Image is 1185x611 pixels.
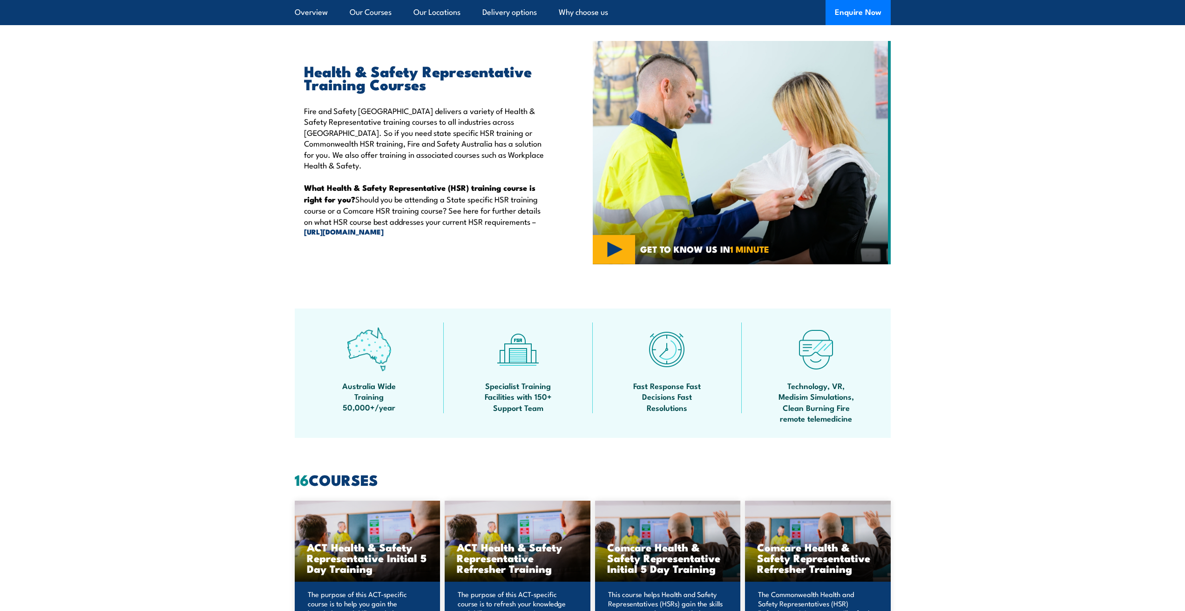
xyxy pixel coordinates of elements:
span: Australia Wide Training 50,000+/year [327,380,411,413]
a: [URL][DOMAIN_NAME] [304,227,550,237]
img: tech-icon [794,327,838,371]
strong: 16 [295,468,309,491]
h3: ACT Health & Safety Representative Initial 5 Day Training [307,542,428,574]
span: Fast Response Fast Decisions Fast Resolutions [625,380,709,413]
span: GET TO KNOW US IN [640,245,769,253]
h3: Comcare Health & Safety Representative Initial 5 Day Training [607,542,729,574]
img: facilities-icon [496,327,540,371]
img: auswide-icon [347,327,391,371]
img: fast-icon [645,327,689,371]
strong: 1 MINUTE [730,242,769,255]
span: Technology, VR, Medisim Simulations, Clean Burning Fire remote telemedicine [774,380,858,424]
h2: COURSES [295,473,891,486]
img: Fire & Safety Australia deliver Health and Safety Representatives Training Courses – HSR Training [593,41,891,264]
p: Fire and Safety [GEOGRAPHIC_DATA] delivers a variety of Health & Safety Representative training c... [304,105,550,170]
span: Specialist Training Facilities with 150+ Support Team [476,380,560,413]
h2: Health & Safety Representative Training Courses [304,64,550,90]
strong: What Health & Safety Representative (HSR) training course is right for you? [304,181,535,205]
h3: ACT Health & Safety Representative Refresher Training [457,542,578,574]
p: Should you be attending a State specific HSR training course or a Comcare HSR training course? Se... [304,182,550,237]
h3: Comcare Health & Safety Representative Refresher Training [757,542,879,574]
